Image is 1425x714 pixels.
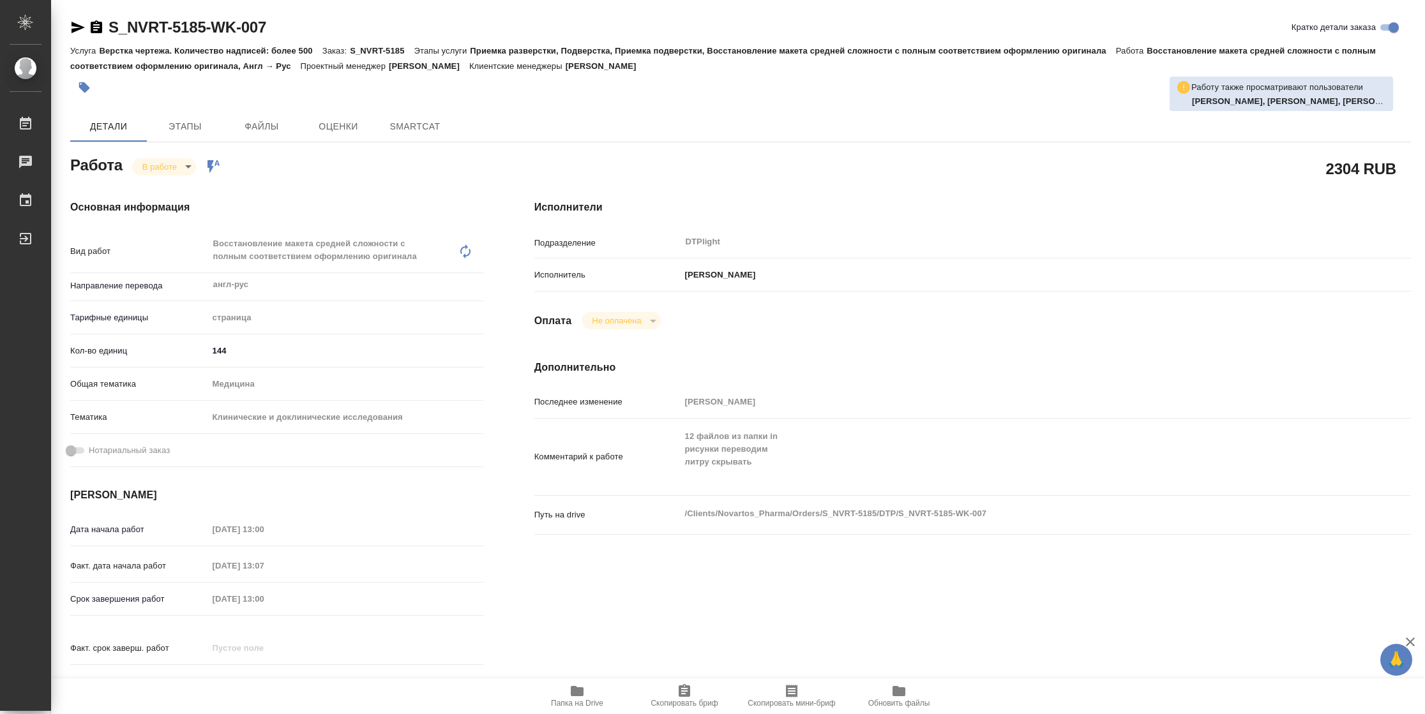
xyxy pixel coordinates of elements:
p: Верстка чертежа. Количество надписей: более 500 [99,46,322,56]
textarea: 12 файлов из папки in рисунки переводим литру скрывать [681,426,1338,486]
p: Срок завершения работ [70,593,208,606]
span: Скопировать бриф [651,699,718,708]
p: [PERSON_NAME] [389,61,469,71]
p: [PERSON_NAME] [681,269,756,281]
p: Срок завершения услуги [70,675,208,688]
button: Обновить файлы [845,678,953,714]
p: Работу также просматривают пользователи [1191,81,1363,94]
p: Клиентские менеджеры [469,61,566,71]
p: Факт. дата начала работ [70,560,208,572]
p: Исполнитель [534,269,681,281]
h4: Основная информация [70,200,483,215]
button: Скопировать ссылку для ЯМессенджера [70,20,86,35]
p: Факт. срок заверш. работ [70,642,208,655]
button: Скопировать мини-бриф [738,678,845,714]
span: Нотариальный заказ [89,444,170,457]
button: Скопировать ссылку [89,20,104,35]
span: Скопировать мини-бриф [748,699,835,708]
p: Путь на drive [534,509,681,521]
input: ✎ Введи что-нибудь [208,672,320,690]
p: Работа [1116,46,1147,56]
p: Направление перевода [70,279,208,292]
h2: 2304 RUB [1326,158,1396,179]
div: В работе [582,312,660,329]
h2: Работа [70,152,123,175]
p: Проектный менеджер [301,61,389,71]
button: Скопировать бриф [631,678,738,714]
p: Заказ: [322,46,350,56]
p: Дата начала работ [70,523,208,536]
p: Последнее изменение [534,396,681,408]
span: Обновить файлы [868,699,930,708]
h4: Дополнительно [534,360,1411,375]
p: Общая тематика [70,378,208,390]
input: Пустое поле [208,556,320,575]
input: Пустое поле [208,590,320,608]
div: В работе [132,158,196,175]
button: Не оплачена [588,315,645,326]
p: [PERSON_NAME] [566,61,646,71]
h4: Исполнители [534,200,1411,215]
p: Приемка разверстки, Подверстка, Приемка подверстки, Восстановление макета средней сложности с пол... [470,46,1115,56]
textarea: /Clients/Novartos_Pharma/Orders/S_NVRT-5185/DTP/S_NVRT-5185-WK-007 [681,503,1338,524]
span: Кратко детали заказа [1292,21,1376,34]
span: Папка на Drive [551,699,603,708]
p: Тарифные единицы [70,311,208,324]
h4: [PERSON_NAME] [70,487,483,503]
input: ✎ Введи что-нибудь [208,341,483,360]
p: Подразделение [534,237,681,249]
input: Пустое поле [208,520,320,539]
button: В работе [139,161,181,172]
span: Детали [78,119,139,135]
button: 🙏 [1380,644,1412,676]
span: Оценки [308,119,369,135]
h4: Оплата [534,313,572,329]
p: Комментарий к работе [534,450,681,463]
div: Клинические и доклинические исследования [208,406,483,428]
p: Крамник Артём, Дзюндзя Нина, Петрова Валерия [1192,95,1387,108]
button: Добавить тэг [70,73,98,101]
a: S_NVRT-5185-WK-007 [109,19,266,36]
p: Этапы услуги [414,46,471,56]
button: Папка на Drive [524,678,631,714]
span: SmartCat [384,119,446,135]
span: Этапы [155,119,216,135]
input: Пустое поле [681,392,1338,411]
p: Кол-во единиц [70,345,208,357]
b: [PERSON_NAME], [PERSON_NAME], [PERSON_NAME] [1192,96,1414,106]
p: Услуга [70,46,99,56]
p: Тематика [70,411,208,424]
div: Медицина [208,373,483,395]
p: S_NVRT-5185 [350,46,414,56]
div: страница [208,307,483,329]
span: Файлы [231,119,292,135]
input: Пустое поле [208,639,320,657]
span: 🙏 [1385,646,1407,673]
p: Вид работ [70,245,208,258]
